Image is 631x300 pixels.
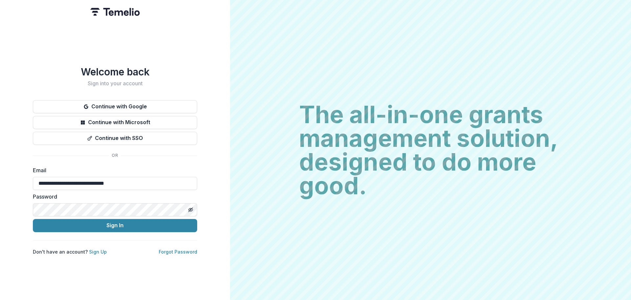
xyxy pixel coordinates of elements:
p: Don't have an account? [33,248,107,255]
button: Continue with Google [33,100,197,113]
h2: Sign into your account [33,80,197,87]
h1: Welcome back [33,66,197,78]
label: Email [33,166,193,174]
button: Continue with Microsoft [33,116,197,129]
button: Sign In [33,219,197,232]
button: Toggle password visibility [185,205,196,215]
a: Forgot Password [159,249,197,255]
button: Continue with SSO [33,132,197,145]
a: Sign Up [89,249,107,255]
img: Temelio [90,8,140,16]
label: Password [33,193,193,201]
